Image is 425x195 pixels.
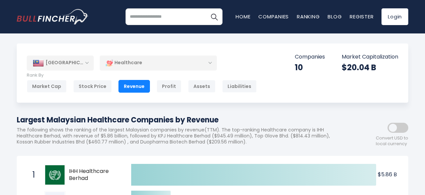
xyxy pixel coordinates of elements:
div: Healthcare [100,55,217,71]
div: Liabilities [222,80,257,93]
a: Ranking [297,13,320,20]
div: Market Cap [27,80,67,93]
a: Go to homepage [17,9,89,24]
span: IHH Healthcare Berhad [69,168,119,182]
a: Companies [258,13,289,20]
p: Market Capitalization [342,54,398,61]
div: [GEOGRAPHIC_DATA] [27,56,94,70]
img: bullfincher logo [17,9,89,24]
text: $5.86 B [378,171,397,178]
div: Profit [157,80,181,93]
a: Register [350,13,373,20]
div: Assets [188,80,216,93]
a: Home [236,13,250,20]
button: Search [206,8,223,25]
p: Rank By [27,73,257,78]
div: Stock Price [73,80,112,93]
h1: Largest Malaysian Healthcare Companies by Revenue [17,114,348,125]
a: Login [381,8,408,25]
p: Companies [295,54,325,61]
div: 10 [295,62,325,73]
img: IHH Healthcare Berhad [45,165,65,185]
span: 1 [29,169,36,181]
p: The following shows the ranking of the largest Malaysian companies by revenue(TTM). The top-ranki... [17,127,348,145]
a: Blog [328,13,342,20]
div: Revenue [118,80,150,93]
div: $20.04 B [342,62,398,73]
span: Convert USD to local currency [376,135,408,147]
